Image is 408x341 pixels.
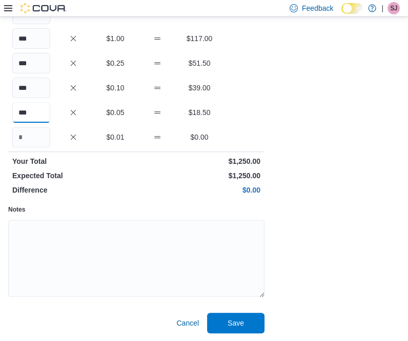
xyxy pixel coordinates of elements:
p: | [381,2,383,14]
span: Feedback [302,3,333,13]
p: $0.05 [96,107,134,118]
p: $1,250.00 [138,156,260,166]
p: Your Total [12,156,134,166]
input: Dark Mode [341,3,363,14]
p: $51.50 [180,58,218,68]
label: Notes [8,205,25,214]
p: $0.00 [138,185,260,195]
p: $39.00 [180,83,218,93]
input: Quantity [12,53,50,73]
input: Quantity [12,28,50,49]
p: $0.01 [96,132,134,142]
img: Cova [21,3,67,13]
p: Expected Total [12,170,134,181]
input: Quantity [12,102,50,123]
p: $0.00 [180,132,218,142]
p: $0.25 [96,58,134,68]
span: Save [228,318,244,328]
p: $117.00 [180,33,218,44]
input: Quantity [12,78,50,98]
span: SJ [390,2,397,14]
p: $1,250.00 [138,170,260,181]
p: $18.50 [180,107,218,118]
p: $1.00 [96,33,134,44]
p: Difference [12,185,134,195]
input: Quantity [12,127,50,147]
p: $0.10 [96,83,134,93]
span: Cancel [176,318,199,328]
div: Shaunelle Jean [387,2,400,14]
button: Cancel [172,313,203,333]
button: Save [207,313,264,333]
